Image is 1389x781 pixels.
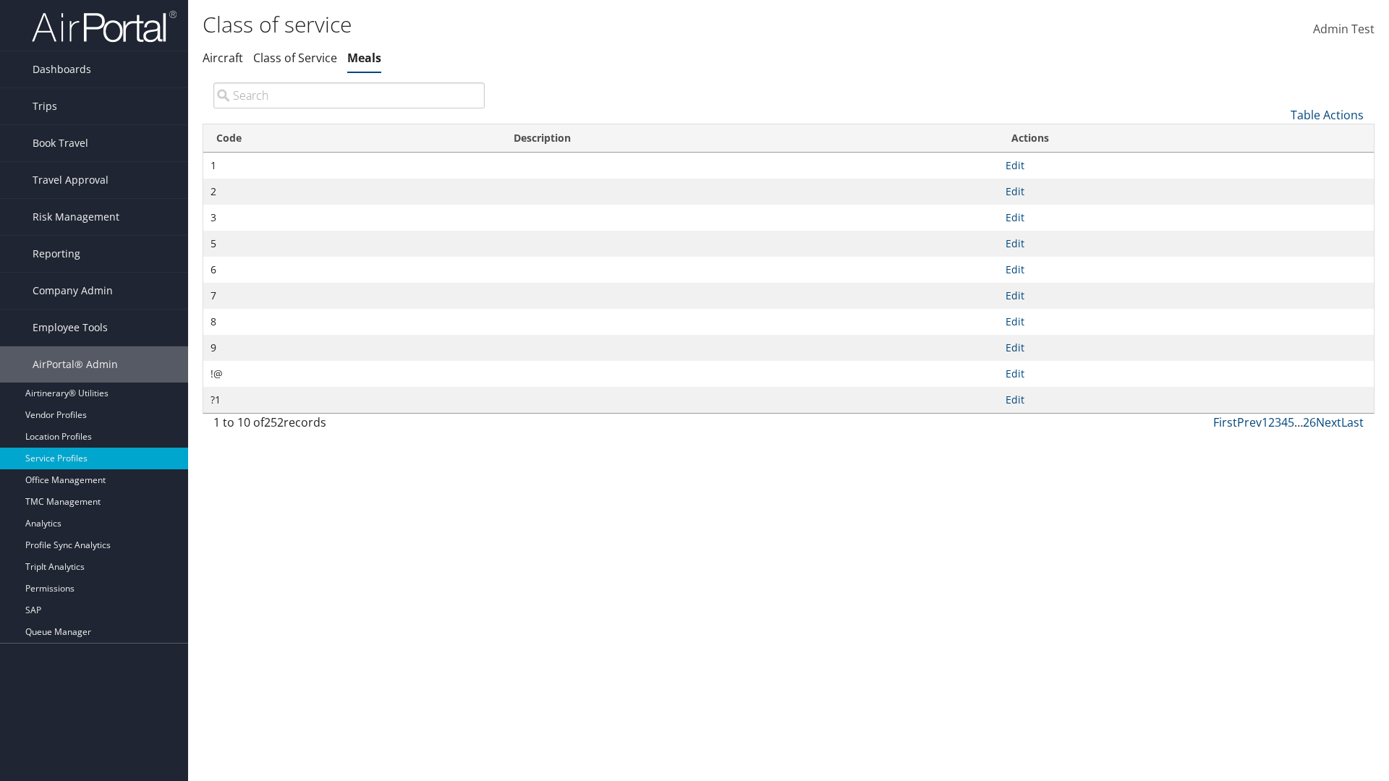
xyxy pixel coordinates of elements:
[501,124,999,153] th: Description: activate to sort column descending
[213,82,485,108] input: Search
[1006,315,1024,328] a: Edit
[1294,414,1303,430] span: …
[1006,236,1024,250] a: Edit
[33,273,113,309] span: Company Admin
[1006,289,1024,302] a: Edit
[1006,263,1024,276] a: Edit
[1006,393,1024,406] a: Edit
[1291,107,1364,123] a: Table Actions
[33,236,80,272] span: Reporting
[1313,7,1375,52] a: Admin Test
[1213,414,1237,430] a: First
[1281,414,1288,430] a: 4
[33,162,109,198] span: Travel Approval
[203,309,501,335] td: 8
[203,361,501,387] td: !@
[33,199,119,235] span: Risk Management
[32,9,177,43] img: airportal-logo.png
[203,153,501,179] td: 1
[1237,414,1262,430] a: Prev
[1262,414,1268,430] a: 1
[203,335,501,361] td: 9
[203,50,243,66] a: Aircraft
[1275,414,1281,430] a: 3
[33,51,91,88] span: Dashboards
[1006,341,1024,354] a: Edit
[203,387,501,413] td: ?1
[213,414,485,438] div: 1 to 10 of records
[203,231,501,257] td: 5
[1006,158,1024,172] a: Edit
[1313,21,1375,37] span: Admin Test
[203,9,984,40] h1: Class of service
[203,205,501,231] td: 3
[264,414,284,430] span: 252
[1341,414,1364,430] a: Last
[203,179,501,205] td: 2
[998,124,1374,153] th: Actions
[33,310,108,346] span: Employee Tools
[203,283,501,309] td: 7
[1316,414,1341,430] a: Next
[253,50,337,66] a: Class of Service
[33,88,57,124] span: Trips
[203,124,501,153] th: Code: activate to sort column ascending
[1268,414,1275,430] a: 2
[347,50,381,66] a: Meals
[33,346,118,383] span: AirPortal® Admin
[1006,210,1024,224] a: Edit
[1006,367,1024,380] a: Edit
[1006,184,1024,198] a: Edit
[203,257,501,283] td: 6
[1303,414,1316,430] a: 26
[33,125,88,161] span: Book Travel
[1288,414,1294,430] a: 5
